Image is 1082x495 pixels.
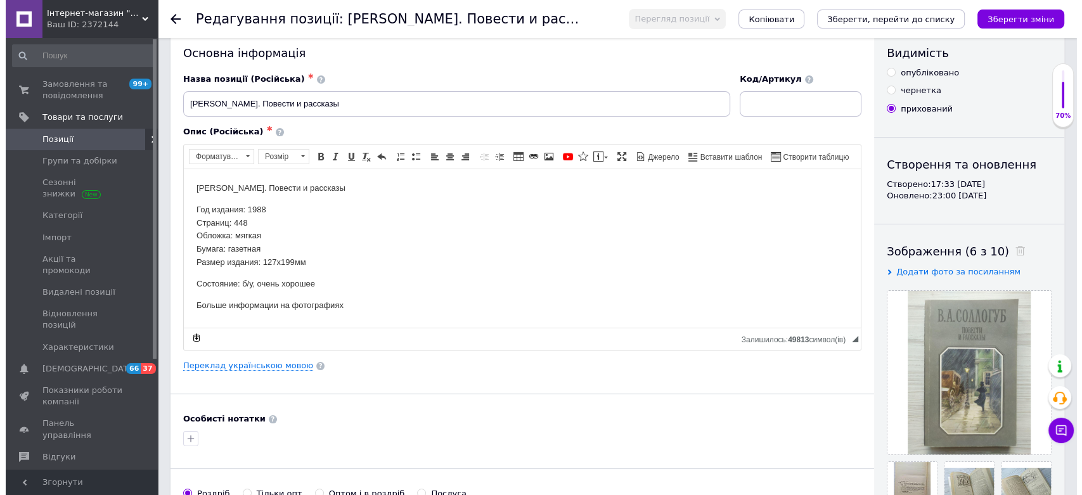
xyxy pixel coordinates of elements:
span: Розмір [253,150,291,164]
a: Додати відео з YouTube [555,150,569,164]
span: Відновлення позицій [37,308,117,331]
div: Оновлено: 23:00 [DATE] [881,190,1046,202]
span: Назва позиції (Російська) [177,74,299,84]
div: 70% [1047,112,1067,120]
span: Імпорт [37,232,66,243]
span: Показники роботи компанії [37,385,117,408]
a: Зображення [536,150,550,164]
a: Створити таблицю [763,150,845,164]
input: Пошук [6,44,149,67]
div: Створено: 17:33 [DATE] [881,179,1046,190]
a: По лівому краю [422,150,436,164]
div: Кiлькiсть символiв [736,332,846,344]
i: Зберегти, перейти до списку [821,15,949,24]
span: Додати фото за посиланням [891,267,1015,276]
span: Опис (Російська) [177,127,258,136]
a: Вставити повідомлення [586,150,604,164]
a: Переклад українською мовою [177,361,307,371]
button: Зберегти зміни [972,10,1059,29]
a: Підкреслений (Ctrl+U) [338,150,352,164]
div: Повернутися назад [165,14,175,24]
a: Вставити/видалити нумерований список [388,150,402,164]
a: Курсив (Ctrl+I) [323,150,337,164]
a: Форматування [183,149,248,164]
a: Повернути (Ctrl+Z) [369,150,383,164]
span: Джерело [640,152,674,163]
a: Таблиця [506,150,520,164]
h1: Редагування позиції: В.А.Сологуб. Повести и рассказы [190,11,601,27]
a: Вставити/видалити маркований список [403,150,417,164]
a: Максимізувати [609,150,623,164]
button: Зберегти, перейти до списку [811,10,959,29]
input: Наприклад, H&M жіноча сукня зелена 38 розмір вечірня максі з блискітками [177,91,725,117]
a: Жирний (Ctrl+B) [308,150,322,164]
span: Перегляд позиції [629,14,704,23]
a: Збільшити відступ [487,150,501,164]
div: Видимість [881,45,1046,61]
span: Панель управління [37,418,117,440]
span: Акції та промокоди [37,254,117,276]
span: Сезонні знижки [37,177,117,200]
span: Категорії [37,210,77,221]
span: Код/Артикул [734,74,796,84]
span: [DEMOGRAPHIC_DATA] [37,363,131,375]
iframe: Редактор, 552888A3-FCCD-420E-B05F-AA36BC3AE8F1 [178,169,855,328]
div: прихований [895,103,947,115]
a: По центру [437,150,451,164]
span: Відгуки [37,451,70,463]
div: чернетка [895,85,936,96]
span: Створити таблицю [775,152,843,163]
span: Форматування [184,150,236,164]
a: Вставити іконку [570,150,584,164]
a: Розмір [252,149,304,164]
span: 37 [135,363,150,374]
button: Копіювати [733,10,799,29]
span: Видалені позиції [37,286,110,298]
span: Товари та послуги [37,112,117,123]
span: 66 [120,363,135,374]
span: Вставити шаблон [693,152,757,163]
span: Позиції [37,134,68,145]
span: Групи та добірки [37,155,112,167]
span: Характеристики [37,342,108,353]
span: 49813 [782,335,803,344]
a: Вставити/Редагувати посилання (Ctrl+L) [521,150,535,164]
span: Інтернет-магазин "Гармонія" [41,8,136,19]
a: По правому краю [453,150,467,164]
a: Джерело [628,150,676,164]
div: Створення та оновлення [881,157,1046,172]
div: опубліковано [895,67,953,79]
span: 99+ [124,79,146,89]
div: 70% Якість заповнення [1047,63,1068,127]
span: Замовлення та повідомлення [37,79,117,101]
a: Зменшити відступ [472,150,486,164]
span: ✱ [302,72,308,80]
div: Ваш ID: 2372144 [41,19,152,30]
div: Основна інформація [177,45,856,61]
button: Чат з покупцем [1043,418,1068,443]
a: Видалити форматування [354,150,368,164]
b: Особисті нотатки [177,414,260,423]
div: Зображення (6 з 10) [881,243,1046,259]
span: Потягніть для зміни розмірів [846,336,853,342]
a: Зробити резервну копію зараз [184,331,198,345]
span: Копіювати [743,15,789,24]
i: Зберегти зміни [982,15,1048,24]
a: Вставити шаблон [681,150,759,164]
span: ✱ [261,125,267,133]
